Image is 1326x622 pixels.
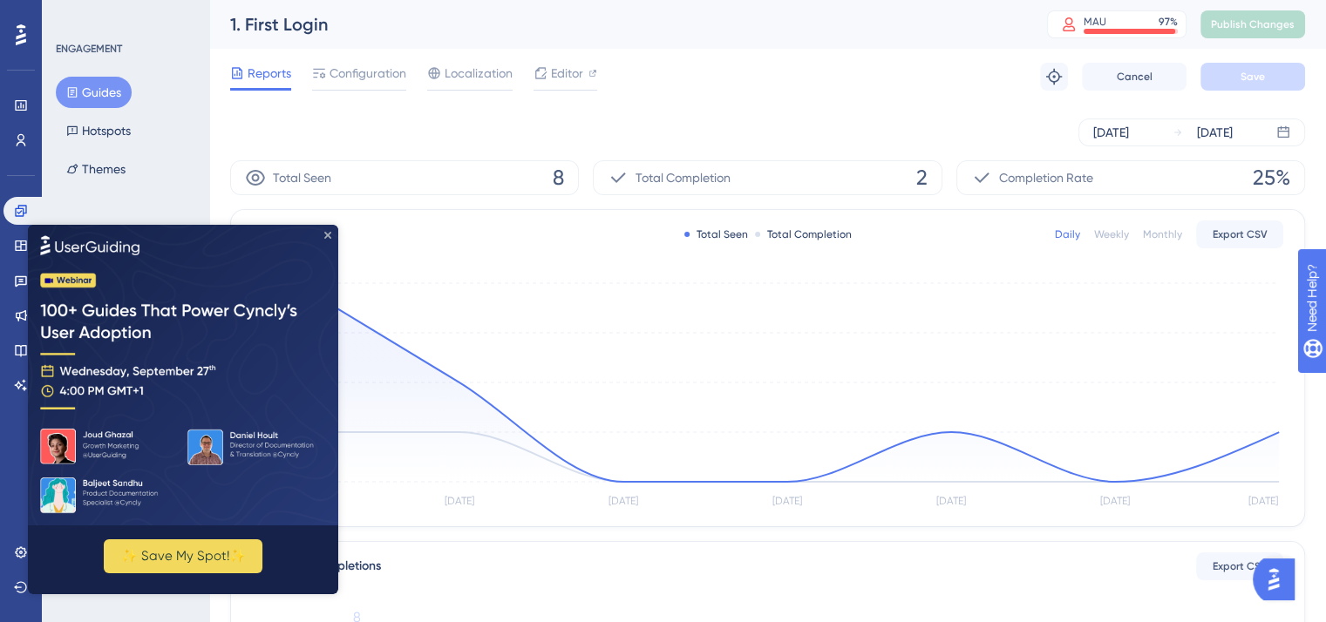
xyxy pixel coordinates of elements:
[248,63,291,84] span: Reports
[56,42,122,56] div: ENGAGEMENT
[1093,122,1129,143] div: [DATE]
[636,167,731,188] span: Total Completion
[1100,495,1130,507] tspan: [DATE]
[445,495,474,507] tspan: [DATE]
[56,77,132,108] button: Guides
[296,7,303,14] div: Close Preview
[1213,227,1268,241] span: Export CSV
[609,495,638,507] tspan: [DATE]
[1196,552,1283,580] button: Export CSV
[1094,227,1129,241] div: Weekly
[553,164,564,192] span: 8
[999,167,1093,188] span: Completion Rate
[916,164,928,192] span: 2
[1253,164,1290,192] span: 25%
[1084,15,1106,29] div: MAU
[1213,559,1268,573] span: Export CSV
[1159,15,1178,29] div: 97 %
[56,115,141,146] button: Hotspots
[684,227,748,241] div: Total Seen
[273,167,331,188] span: Total Seen
[551,63,583,84] span: Editor
[1196,220,1283,248] button: Export CSV
[1241,70,1265,84] span: Save
[1211,17,1295,31] span: Publish Changes
[1248,495,1278,507] tspan: [DATE]
[1117,70,1153,84] span: Cancel
[1253,553,1305,605] iframe: UserGuiding AI Assistant Launcher
[1197,122,1233,143] div: [DATE]
[1082,63,1187,91] button: Cancel
[1055,227,1080,241] div: Daily
[230,12,1003,37] div: 1. First Login
[1200,63,1305,91] button: Save
[755,227,852,241] div: Total Completion
[1200,10,1305,38] button: Publish Changes
[76,314,235,348] button: ✨ Save My Spot!✨
[56,153,136,185] button: Themes
[1143,227,1182,241] div: Monthly
[936,495,966,507] tspan: [DATE]
[41,4,109,25] span: Need Help?
[445,63,513,84] span: Localization
[772,495,802,507] tspan: [DATE]
[330,63,406,84] span: Configuration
